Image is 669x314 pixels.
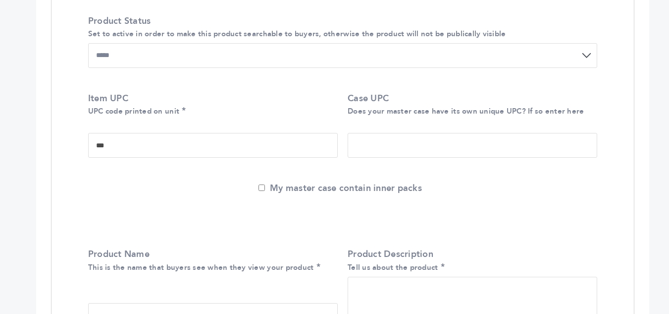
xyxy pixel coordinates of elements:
input: My master case contain inner packs [258,185,265,191]
label: Case UPC [348,92,592,117]
label: Item UPC [88,92,333,117]
small: Does your master case have its own unique UPC? If so enter here [348,106,584,116]
label: Product Status [88,15,592,40]
small: UPC code printed on unit [88,106,179,116]
label: Product Description [348,248,592,273]
small: Set to active in order to make this product searchable to buyers, otherwise the product will not ... [88,29,506,39]
label: Product Name [88,248,333,273]
small: This is the name that buyers see when they view your product [88,262,314,272]
small: Tell us about the product [348,262,438,272]
label: My master case contain inner packs [258,182,422,194]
